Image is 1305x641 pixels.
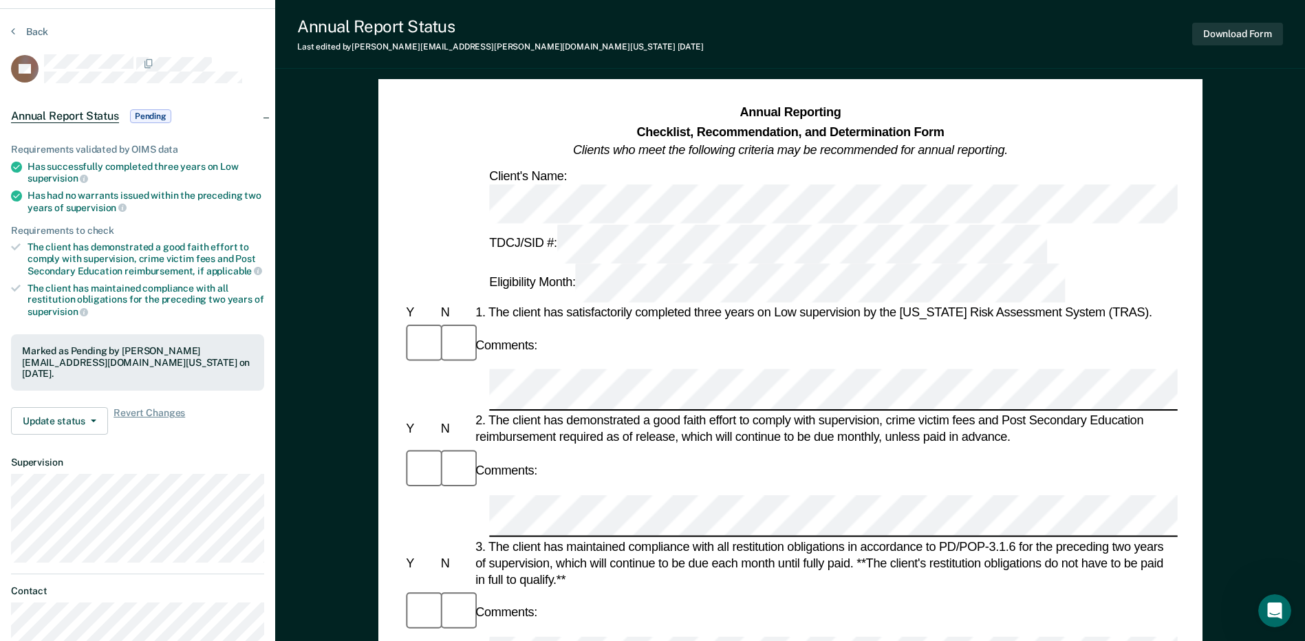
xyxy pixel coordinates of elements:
div: Y [403,555,438,572]
iframe: Intercom live chat [1258,594,1291,627]
div: N [438,304,472,320]
span: applicable [206,265,262,276]
button: Back [11,25,48,38]
span: Revert Changes [114,407,185,435]
div: Comments: [473,337,540,354]
div: Marked as Pending by [PERSON_NAME][EMAIL_ADDRESS][DOMAIN_NAME][US_STATE] on [DATE]. [22,345,253,380]
button: Download Form [1192,23,1283,45]
span: supervision [66,202,127,213]
button: Update status [11,407,108,435]
div: Annual Report Status [297,17,704,36]
div: Y [403,421,438,437]
dt: Contact [11,585,264,597]
span: supervision [28,173,88,184]
span: Annual Report Status [11,109,119,123]
div: Requirements to check [11,225,264,237]
span: [DATE] [678,42,704,52]
div: Has had no warrants issued within the preceding two years of [28,190,264,213]
strong: Checklist, Recommendation, and Determination Form [636,124,944,138]
div: Y [403,304,438,320]
em: Clients who meet the following criteria may be recommended for annual reporting. [573,143,1008,157]
div: Comments: [473,604,540,620]
span: Pending [130,109,171,123]
dt: Supervision [11,457,264,468]
div: 3. The client has maintained compliance with all restitution obligations in accordance to PD/POP-... [473,538,1178,588]
div: Last edited by [PERSON_NAME][EMAIL_ADDRESS][PERSON_NAME][DOMAIN_NAME][US_STATE] [297,42,704,52]
div: N [438,421,472,437]
div: Comments: [473,462,540,479]
div: 2. The client has demonstrated a good faith effort to comply with supervision, crime victim fees ... [473,413,1178,446]
div: Requirements validated by OIMS data [11,144,264,155]
div: N [438,555,472,572]
span: supervision [28,306,88,317]
div: Eligibility Month: [486,263,1068,303]
div: 1. The client has satisfactorily completed three years on Low supervision by the [US_STATE] Risk ... [473,304,1178,320]
div: The client has demonstrated a good faith effort to comply with supervision, crime victim fees and... [28,241,264,276]
strong: Annual Reporting [740,106,841,120]
div: TDCJ/SID #: [486,224,1049,263]
div: The client has maintained compliance with all restitution obligations for the preceding two years of [28,283,264,318]
div: Has successfully completed three years on Low [28,161,264,184]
